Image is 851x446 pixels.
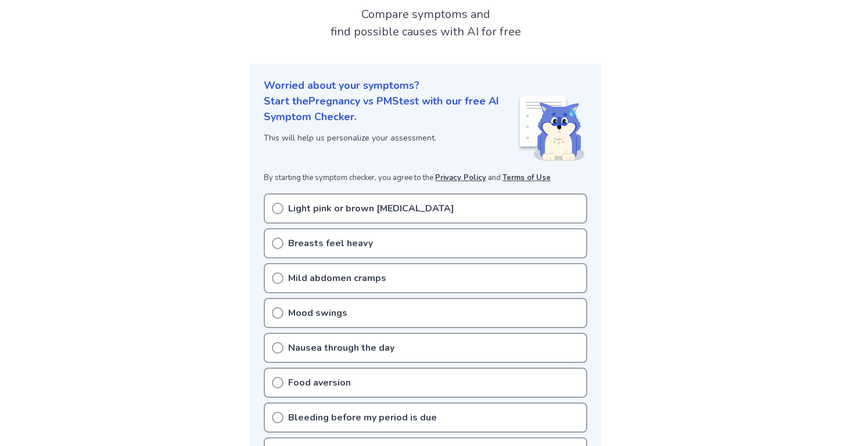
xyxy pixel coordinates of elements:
[288,341,394,355] p: Nausea through the day
[288,271,386,285] p: Mild abdomen cramps
[264,93,518,125] p: Start the Pregnancy vs PMS test with our free AI Symptom Checker.
[264,132,518,144] p: This will help us personalize your assessment.
[502,172,551,183] a: Terms of Use
[250,6,601,41] h2: Compare symptoms and find possible causes with AI for free
[264,172,587,184] p: By starting the symptom checker, you agree to the and
[435,172,486,183] a: Privacy Policy
[288,376,351,390] p: Food aversion
[288,202,454,215] p: Light pink or brown [MEDICAL_DATA]
[288,411,437,425] p: Bleeding before my period is due
[288,236,373,250] p: Breasts feel heavy
[518,96,585,161] img: Shiba
[288,306,347,320] p: Mood swings
[264,78,587,93] p: Worried about your symptoms?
